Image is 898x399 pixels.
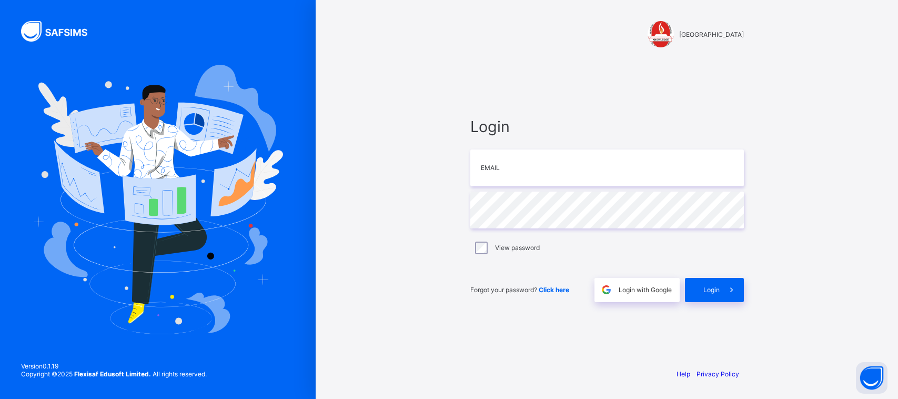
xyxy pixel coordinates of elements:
[539,286,569,294] a: Click here
[21,362,207,370] span: Version 0.1.19
[33,65,283,334] img: Hero Image
[856,362,887,394] button: Open asap
[677,370,690,378] a: Help
[619,286,672,294] span: Login with Google
[679,31,744,38] span: [GEOGRAPHIC_DATA]
[74,370,151,378] strong: Flexisaf Edusoft Limited.
[470,117,744,136] span: Login
[21,370,207,378] span: Copyright © 2025 All rights reserved.
[703,286,720,294] span: Login
[495,244,540,252] label: View password
[600,284,612,296] img: google.396cfc9801f0270233282035f929180a.svg
[470,286,569,294] span: Forgot your password?
[697,370,739,378] a: Privacy Policy
[21,21,100,42] img: SAFSIMS Logo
